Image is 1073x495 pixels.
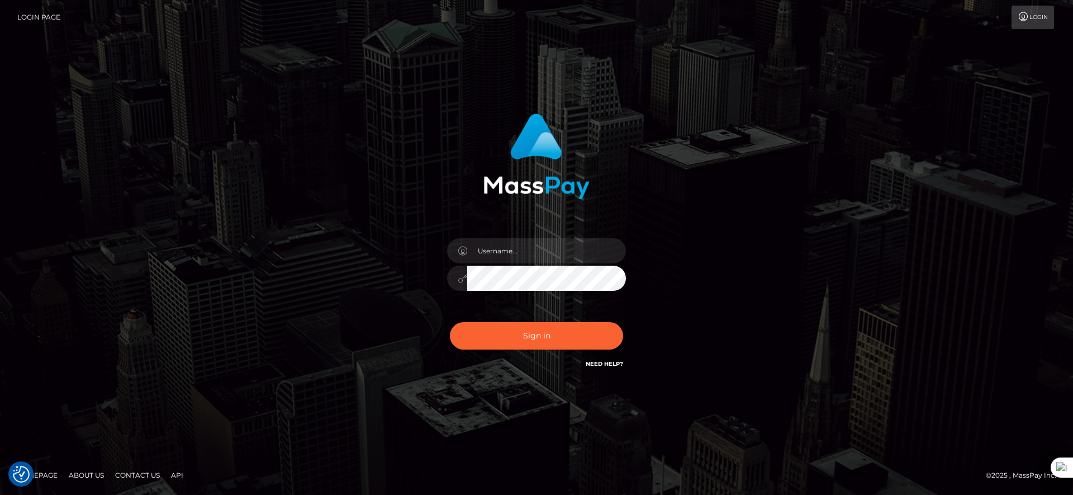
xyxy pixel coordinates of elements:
[167,466,188,484] a: API
[13,466,30,483] button: Consent Preferences
[1012,6,1054,29] a: Login
[12,466,62,484] a: Homepage
[986,469,1065,482] div: © 2025 , MassPay Inc.
[13,466,30,483] img: Revisit consent button
[467,238,626,263] input: Username...
[17,6,60,29] a: Login Page
[483,114,590,199] img: MassPay Login
[64,466,108,484] a: About Us
[450,322,623,350] button: Sign in
[586,360,623,367] a: Need Help?
[111,466,164,484] a: Contact Us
